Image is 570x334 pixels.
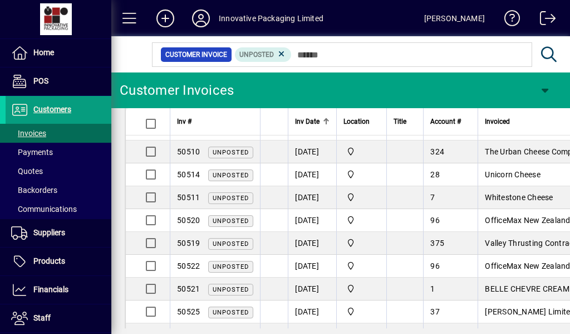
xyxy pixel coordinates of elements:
[532,2,556,38] a: Logout
[343,115,380,128] div: Location
[33,105,71,114] span: Customers
[430,147,444,156] span: 324
[219,9,323,27] div: Innovative Packaging Limited
[288,209,336,232] td: [DATE]
[6,304,111,332] a: Staff
[177,284,200,293] span: 50521
[213,286,249,293] span: Unposted
[430,239,444,248] span: 375
[177,170,200,179] span: 50514
[177,193,200,202] span: 50511
[33,256,65,265] span: Products
[11,167,43,176] span: Quotes
[496,2,520,38] a: Knowledge Base
[6,276,111,304] a: Financials
[213,149,249,156] span: Unposted
[343,260,380,272] span: Innovative Packaging
[177,239,200,248] span: 50519
[6,143,111,162] a: Payments
[343,237,380,249] span: Innovative Packaging
[343,115,370,128] span: Location
[288,163,336,186] td: [DATE]
[213,195,249,202] span: Unposted
[239,51,274,59] span: Unposted
[6,248,111,275] a: Products
[177,147,200,156] span: 50510
[183,8,219,28] button: Profile
[6,67,111,95] a: POS
[33,285,68,294] span: Financials
[343,191,380,204] span: Innovative Packaging
[213,217,249,225] span: Unposted
[295,115,330,128] div: Inv Date
[288,278,336,301] td: [DATE]
[213,172,249,179] span: Unposted
[485,193,553,202] span: Whitestone Cheese
[430,262,440,270] span: 96
[177,115,253,128] div: Inv #
[343,168,380,181] span: Innovative Packaging
[343,214,380,226] span: Innovative Packaging
[6,200,111,219] a: Communications
[343,146,380,158] span: Innovative Packaging
[177,307,200,316] span: 50525
[343,306,380,318] span: Innovative Packaging
[235,47,291,62] mat-chip: Customer Invoice Status: Unposted
[213,263,249,270] span: Unposted
[288,255,336,278] td: [DATE]
[120,81,234,99] div: Customer Invoices
[430,115,471,128] div: Account #
[33,313,51,322] span: Staff
[177,262,200,270] span: 50522
[394,115,406,128] span: Title
[343,283,380,295] span: Innovative Packaging
[430,284,435,293] span: 1
[11,129,46,138] span: Invoices
[295,115,320,128] span: Inv Date
[288,186,336,209] td: [DATE]
[430,216,440,225] span: 96
[6,181,111,200] a: Backorders
[6,124,111,143] a: Invoices
[11,148,53,157] span: Payments
[394,115,416,128] div: Title
[485,170,540,179] span: Unicorn Cheese
[288,141,336,163] td: [DATE]
[213,309,249,316] span: Unposted
[430,193,435,202] span: 7
[148,8,183,28] button: Add
[33,76,48,85] span: POS
[430,115,461,128] span: Account #
[213,240,249,248] span: Unposted
[6,219,111,247] a: Suppliers
[11,205,77,214] span: Communications
[288,232,336,255] td: [DATE]
[6,162,111,181] a: Quotes
[430,307,440,316] span: 37
[33,228,65,237] span: Suppliers
[165,49,227,60] span: Customer Invoice
[177,115,191,128] span: Inv #
[485,115,510,128] span: Invoiced
[430,170,440,179] span: 28
[11,186,57,195] span: Backorders
[33,48,54,57] span: Home
[6,39,111,67] a: Home
[424,9,485,27] div: [PERSON_NAME]
[177,216,200,225] span: 50520
[288,301,336,323] td: [DATE]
